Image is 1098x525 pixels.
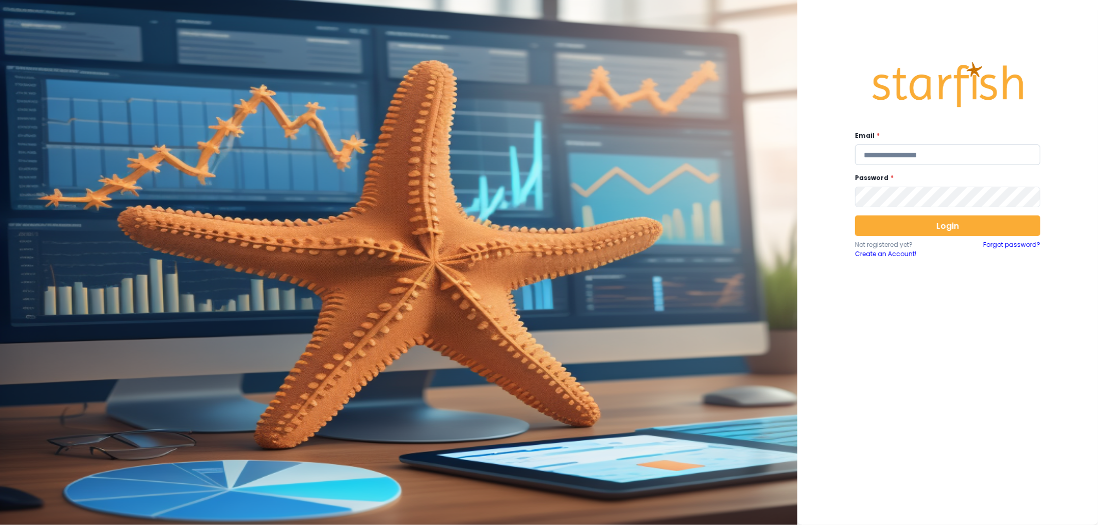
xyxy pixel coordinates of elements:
[855,240,948,249] p: Not registered yet?
[855,131,1034,140] label: Email
[983,240,1040,259] a: Forgot password?
[855,215,1040,236] button: Login
[855,173,1034,183] label: Password
[855,249,948,259] a: Create an Account!
[870,52,1025,117] img: Logo.42cb71d561138c82c4ab.png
